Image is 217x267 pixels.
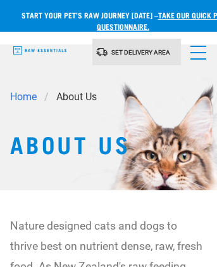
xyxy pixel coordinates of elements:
[184,38,207,61] a: menu
[10,89,207,105] nav: breadcrumbs
[96,47,108,57] img: van-moving.png
[10,89,37,105] span: Home
[13,46,66,55] img: Raw Essentials Logo
[10,131,140,157] h1: About Us
[10,89,44,105] a: Home
[111,49,170,56] span: Set Delivery Area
